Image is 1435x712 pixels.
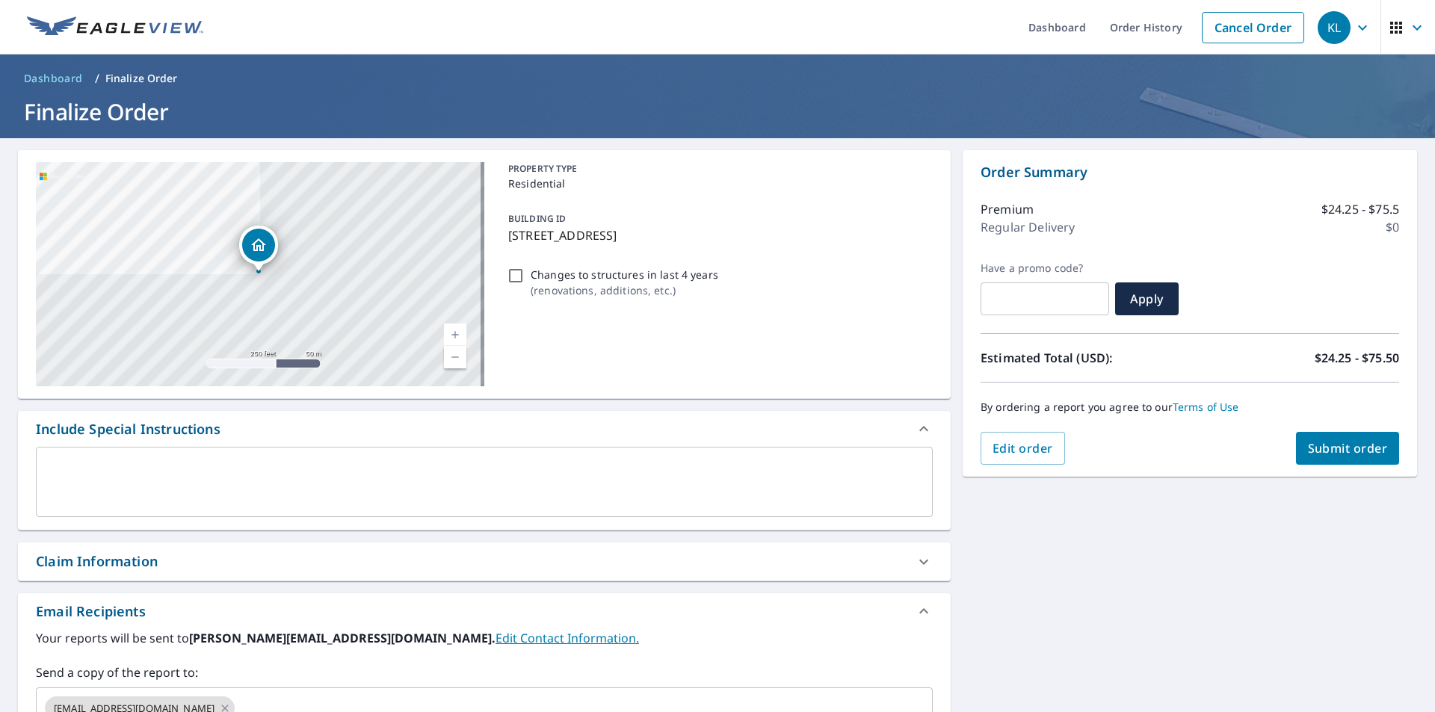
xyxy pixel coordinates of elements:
[1308,440,1388,456] span: Submit order
[1315,349,1399,367] p: $24.25 - $75.50
[18,66,89,90] a: Dashboard
[1173,400,1239,414] a: Terms of Use
[981,200,1034,218] p: Premium
[189,630,496,646] b: [PERSON_NAME][EMAIL_ADDRESS][DOMAIN_NAME].
[444,324,466,346] a: Current Level 17, Zoom In
[18,542,951,581] div: Claim Information
[95,69,99,87] li: /
[444,346,466,368] a: Current Level 17, Zoom Out
[531,282,718,298] p: ( renovations, additions, etc. )
[1318,11,1351,44] div: KL
[27,16,203,39] img: EV Logo
[18,96,1417,127] h1: Finalize Order
[18,593,951,629] div: Email Recipients
[981,400,1399,414] p: By ordering a report you agree to our
[981,162,1399,182] p: Order Summary
[508,212,566,225] p: BUILDING ID
[496,630,639,646] a: EditContactInfo
[993,440,1053,456] span: Edit order
[1386,218,1399,236] p: $0
[239,226,278,272] div: Dropped pin, building 1, Residential property, 40232 County Road 1 Rice, MN 56367
[36,601,146,622] div: Email Recipients
[1296,432,1400,465] button: Submit order
[1202,12,1304,43] a: Cancel Order
[36,663,933,681] label: Send a copy of the report to:
[981,218,1075,236] p: Regular Delivery
[508,176,927,191] p: Residential
[981,432,1065,465] button: Edit order
[105,71,178,86] p: Finalize Order
[981,261,1109,275] label: Have a promo code?
[36,551,158,572] div: Claim Information
[1115,282,1179,315] button: Apply
[508,162,927,176] p: PROPERTY TYPE
[508,226,927,244] p: [STREET_ADDRESS]
[18,66,1417,90] nav: breadcrumb
[36,629,933,647] label: Your reports will be sent to
[24,71,83,86] span: Dashboard
[1321,200,1399,218] p: $24.25 - $75.5
[36,419,220,439] div: Include Special Instructions
[1127,291,1167,307] span: Apply
[18,411,951,447] div: Include Special Instructions
[531,267,718,282] p: Changes to structures in last 4 years
[981,349,1190,367] p: Estimated Total (USD):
